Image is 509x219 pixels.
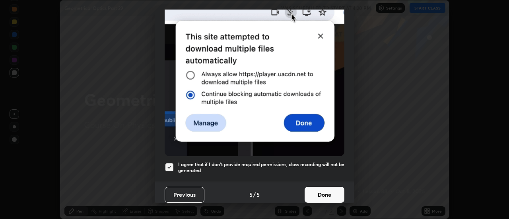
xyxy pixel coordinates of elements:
h4: / [253,190,256,199]
h4: 5 [249,190,253,199]
h4: 5 [256,190,260,199]
button: Previous [165,187,204,203]
button: Done [305,187,344,203]
h5: I agree that if I don't provide required permissions, class recording will not be generated [178,161,344,174]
